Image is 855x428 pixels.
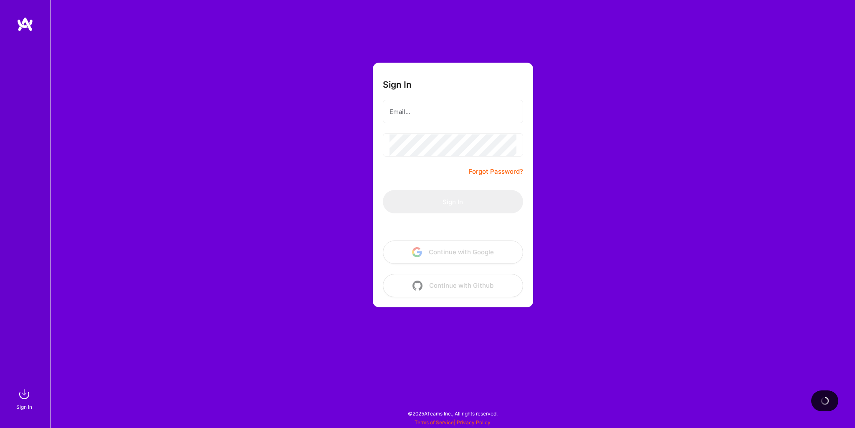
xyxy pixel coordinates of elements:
h3: Sign In [383,79,412,90]
a: Terms of Service [415,419,454,425]
button: Continue with Github [383,274,523,297]
button: Sign In [383,190,523,213]
img: logo [17,17,33,32]
img: icon [412,281,422,291]
div: © 2025 ATeams Inc., All rights reserved. [50,403,855,424]
a: Forgot Password? [469,167,523,177]
button: Continue with Google [383,241,523,264]
img: sign in [16,386,33,403]
a: sign inSign In [18,386,33,411]
img: loading [820,396,830,406]
span: | [415,419,491,425]
div: Sign In [16,403,32,411]
img: icon [412,247,422,257]
input: Email... [390,101,516,122]
a: Privacy Policy [457,419,491,425]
